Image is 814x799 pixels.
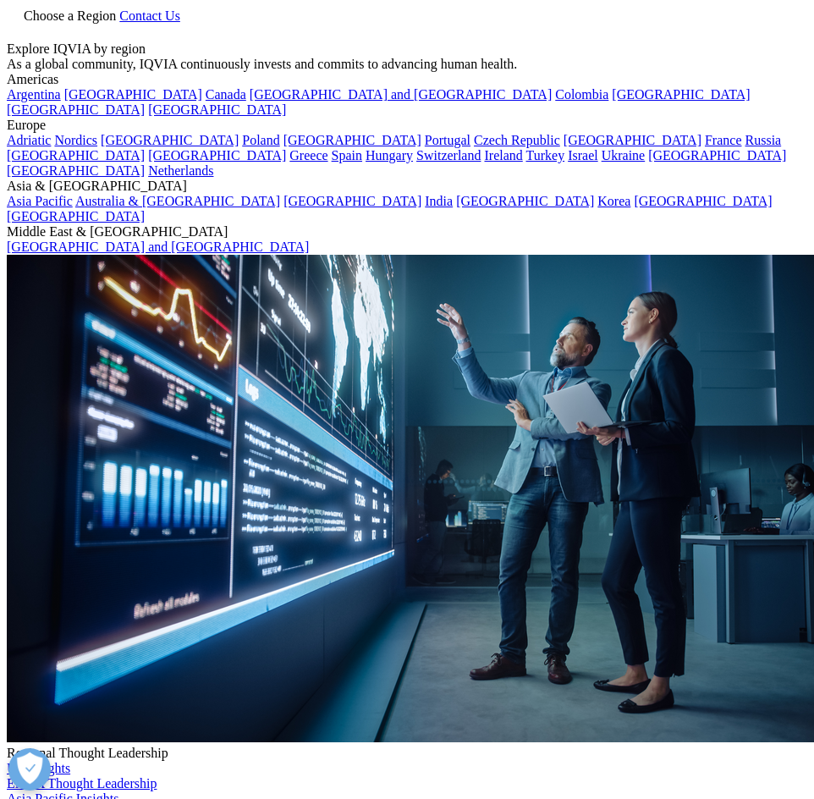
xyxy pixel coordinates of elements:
a: Asia Pacific [7,194,73,208]
a: [GEOGRAPHIC_DATA] [148,148,286,163]
a: Ukraine [602,148,646,163]
a: Hungary [366,148,413,163]
a: India [425,194,453,208]
a: France [705,133,742,147]
a: [GEOGRAPHIC_DATA] [148,102,286,117]
a: Argentina [7,87,61,102]
a: Spain [332,148,362,163]
a: [GEOGRAPHIC_DATA] [7,148,145,163]
a: [GEOGRAPHIC_DATA] and [GEOGRAPHIC_DATA] [7,240,309,254]
a: Contact Us [119,8,180,23]
a: [GEOGRAPHIC_DATA] and [GEOGRAPHIC_DATA] [250,87,552,102]
div: Europe [7,118,807,133]
a: Colombia [555,87,608,102]
a: [GEOGRAPHIC_DATA] [634,194,772,208]
div: As a global community, IQVIA continuously invests and commits to advancing human health. [7,57,807,72]
div: Asia & [GEOGRAPHIC_DATA] [7,179,807,194]
a: Turkey [526,148,565,163]
div: Middle East & [GEOGRAPHIC_DATA] [7,224,807,240]
a: [GEOGRAPHIC_DATA] [456,194,594,208]
a: US Insights [7,761,70,775]
a: Switzerland [416,148,481,163]
a: [GEOGRAPHIC_DATA] [283,194,421,208]
a: [GEOGRAPHIC_DATA] [7,209,145,223]
a: [GEOGRAPHIC_DATA] [7,163,145,178]
a: EMEA Thought Leadership [7,776,157,791]
a: Canada [206,87,246,102]
a: Russia [745,133,782,147]
a: Korea [597,194,630,208]
a: Ireland [484,148,522,163]
a: Australia & [GEOGRAPHIC_DATA] [75,194,280,208]
div: Americas [7,72,807,87]
a: Poland [242,133,279,147]
button: Open Preferences [8,748,51,791]
a: [GEOGRAPHIC_DATA] [283,133,421,147]
a: [GEOGRAPHIC_DATA] [564,133,701,147]
span: Choose a Region [24,8,116,23]
a: [GEOGRAPHIC_DATA] [64,87,202,102]
a: [GEOGRAPHIC_DATA] [7,102,145,117]
a: Czech Republic [474,133,560,147]
a: Netherlands [148,163,213,178]
a: Greece [289,148,327,163]
a: [GEOGRAPHIC_DATA] [612,87,750,102]
a: Portugal [425,133,470,147]
div: Regional Thought Leadership [7,746,807,761]
a: [GEOGRAPHIC_DATA] [648,148,786,163]
a: Nordics [54,133,97,147]
a: [GEOGRAPHIC_DATA] [101,133,239,147]
a: Adriatic [7,133,51,147]
div: Explore IQVIA by region [7,41,807,57]
a: Israel [568,148,598,163]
